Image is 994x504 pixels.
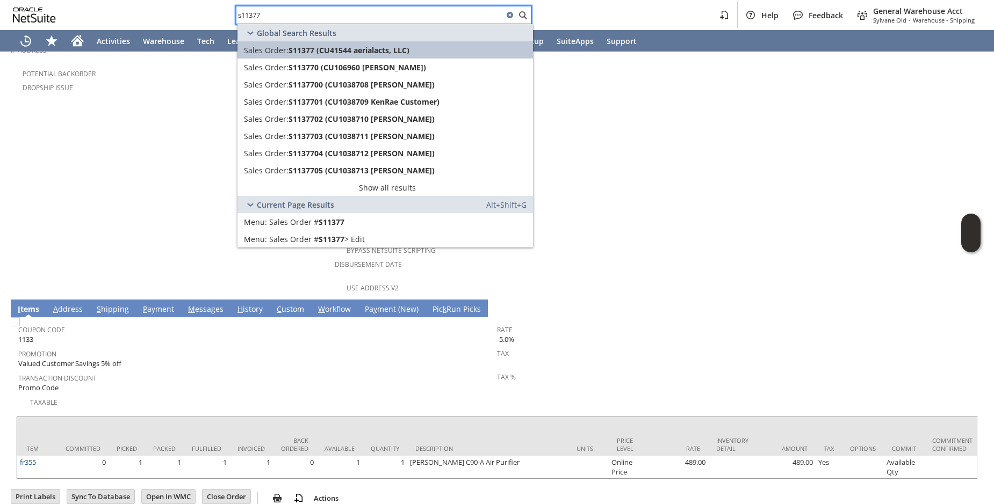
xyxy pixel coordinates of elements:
[257,200,334,210] span: Current Page Results
[237,162,533,179] a: Sales Order:S1137705 (CU1038713 [PERSON_NAME])
[244,97,289,107] span: Sales Order:
[274,304,307,316] a: Custom
[244,45,289,55] span: Sales Order:
[961,214,981,252] iframe: Click here to launch Oracle Guided Learning Help Panel
[850,444,876,452] div: Options
[90,30,136,52] a: Activities
[197,36,214,46] span: Tech
[237,179,533,196] a: Show all results
[97,304,101,314] span: S
[557,36,594,46] span: SuiteApps
[23,83,73,92] a: Dropship Issue
[961,233,981,253] span: Oracle Guided Learning Widget. To move around, please hold and drag
[316,456,363,478] td: 1
[289,62,426,72] span: S113770 (CU106960 [PERSON_NAME])
[486,200,527,210] span: Alt+Shift+G
[600,30,643,52] a: Support
[318,304,325,314] span: W
[289,79,435,90] span: S1137700 (CU1038708 [PERSON_NAME])
[143,304,147,314] span: P
[289,114,435,124] span: S1137702 (CU1038710 [PERSON_NAME])
[289,97,440,107] span: S1137701 (CU1038709 KenRae Customer)
[143,36,184,46] span: Warehouse
[335,260,402,269] a: Disbursement Date
[244,62,289,72] span: Sales Order:
[71,34,84,47] svg: Home
[824,444,834,452] div: Tax
[765,444,808,452] div: Amount
[23,69,96,78] a: Potential Backorder
[443,304,446,314] span: k
[932,436,973,452] div: Commitment Confirmed
[64,30,90,52] a: Home
[18,304,20,314] span: I
[185,304,226,316] a: Messages
[237,444,265,452] div: Invoiced
[117,444,137,452] div: Picked
[617,436,641,452] div: Price Level
[237,304,243,314] span: H
[522,36,544,46] span: Setup
[497,325,513,334] a: Rate
[873,16,906,24] span: Sylvane Old
[315,304,354,316] a: Workflow
[289,45,409,55] span: S11377 (CU41544 aerialacts, LLC)
[244,114,289,124] span: Sales Order:
[909,16,911,24] span: -
[15,304,42,316] a: Items
[344,234,365,244] span: > Edit
[244,79,289,90] span: Sales Order:
[964,302,977,315] a: Unrolled view on
[221,30,255,52] a: Leads
[235,304,265,316] a: History
[19,34,32,47] svg: Recent Records
[430,304,484,316] a: PickRun Picks
[237,110,533,127] a: Sales Order:S1137702 (CU1038710 [PERSON_NAME])
[57,456,109,478] td: 0
[371,444,399,452] div: Quantity
[51,304,85,316] a: Address
[716,436,748,452] div: Inventory Detail
[237,93,533,110] a: Sales Order:S1137701 (CU1038709 KenRae Customer)
[244,148,289,158] span: Sales Order:
[319,234,344,244] span: S11377
[18,359,121,369] span: Valued Customer Savings 5% off
[191,30,221,52] a: Tech
[237,144,533,162] a: Sales Order:S1137704 (CU1038712 [PERSON_NAME])
[13,30,39,52] a: Recent Records
[325,444,355,452] div: Available
[347,283,399,293] a: Use Address V2
[289,131,435,141] span: S1137703 (CU1038711 [PERSON_NAME])
[257,28,336,38] span: Global Search Results
[244,234,267,244] span: Menu:
[873,6,975,16] span: General Warehouse Acct
[607,36,637,46] span: Support
[884,456,924,478] td: Available Qty
[237,41,533,59] a: Sales Order:S11377 (CU41544 aerialacts, LLC)
[516,30,550,52] a: Setup
[227,36,249,46] span: Leads
[809,10,843,20] span: Feedback
[362,304,421,316] a: Payment (New)
[236,9,503,21] input: Search
[109,456,145,478] td: 1
[11,317,20,326] img: Unchecked
[184,456,229,478] td: 1
[244,131,289,141] span: Sales Order:
[373,304,377,314] span: y
[18,349,56,359] a: Promotion
[649,456,708,478] td: 489.00
[94,304,132,316] a: Shipping
[244,165,289,176] span: Sales Order:
[153,444,176,452] div: Packed
[757,456,816,478] td: 489.00
[11,490,60,503] input: Print Labels
[192,444,221,452] div: Fulfilled
[289,165,435,176] span: S1137705 (CU1038713 [PERSON_NAME])
[407,456,568,478] td: [PERSON_NAME] C90-A Air Purifier
[816,456,842,478] td: Yes
[281,436,308,452] div: Back Ordered
[18,334,33,345] span: 1133
[229,456,273,478] td: 1
[18,325,65,334] a: Coupon Code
